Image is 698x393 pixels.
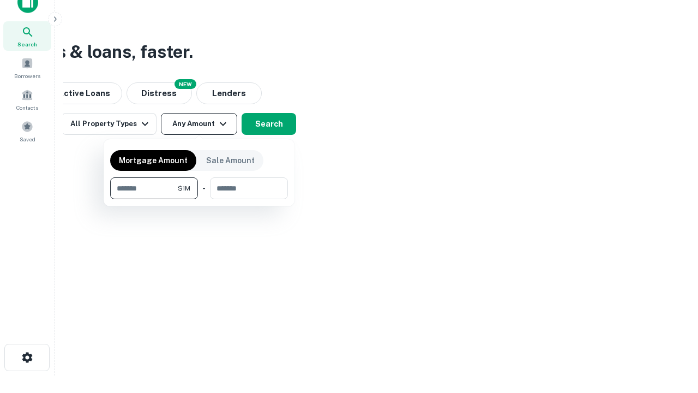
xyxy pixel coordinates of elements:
iframe: Chat Widget [643,306,698,358]
div: - [202,177,206,199]
p: Sale Amount [206,154,255,166]
span: $1M [178,183,190,193]
p: Mortgage Amount [119,154,188,166]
